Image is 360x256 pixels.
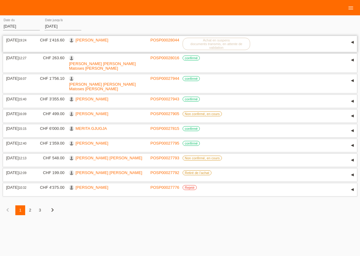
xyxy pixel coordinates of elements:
[19,77,26,80] span: 16:07
[69,61,136,71] a: [PERSON_NAME] [PERSON_NAME] Matoses [PERSON_NAME]
[19,98,26,101] span: 15:40
[35,156,64,160] div: CHF 548.00
[150,111,179,116] a: POSP00027905
[6,38,31,42] div: [DATE]
[183,111,222,116] label: Non confirmé, en cours
[150,97,179,101] a: POSP00027943
[6,185,31,190] div: [DATE]
[6,126,31,131] div: [DATE]
[348,76,357,85] div: étendre/coller
[348,185,357,194] div: étendre/coller
[75,97,108,101] a: [PERSON_NAME]
[75,170,142,175] a: [PERSON_NAME] [PERSON_NAME]
[25,205,35,215] div: 2
[348,5,354,11] i: menu
[6,156,31,160] div: [DATE]
[183,76,200,81] label: confirmé
[183,97,200,102] label: confirmé
[348,156,357,165] div: étendre/coller
[19,142,26,145] span: 12:40
[75,141,108,145] a: [PERSON_NAME]
[35,185,64,190] div: CHF 4'375.00
[75,126,107,131] a: MERITA GJUGJA
[150,56,179,60] a: POSP00028016
[150,126,179,131] a: POSP00027815
[19,39,26,42] span: 19:24
[348,141,357,150] div: étendre/coller
[75,185,108,190] a: [PERSON_NAME]
[19,56,26,60] span: 12:27
[35,111,64,116] div: CHF 499.00
[35,76,64,81] div: CHF 1'756.10
[150,156,179,160] a: POSP00027793
[35,126,64,131] div: CHF 6'000.00
[150,76,179,81] a: POSP00027944
[348,56,357,65] div: étendre/coller
[183,156,222,161] label: Non confirmé, en cours
[19,112,26,116] span: 16:09
[69,82,136,91] a: [PERSON_NAME] [PERSON_NAME] Matoses [PERSON_NAME]
[348,111,357,121] div: étendre/coller
[6,141,31,145] div: [DATE]
[75,111,108,116] a: [PERSON_NAME]
[6,170,31,175] div: [DATE]
[183,126,200,131] label: confirmé
[6,97,31,101] div: [DATE]
[4,206,11,214] i: chevron_left
[150,170,179,175] a: POSP00027792
[35,38,64,42] div: CHF 1'416.60
[49,206,56,214] i: chevron_right
[15,205,25,215] div: 1
[183,185,197,190] label: Rejeté
[183,38,250,50] label: Achat en suspens documents transmis, en attente de validation
[183,56,200,60] label: confirmé
[19,157,26,160] span: 12:13
[345,6,357,10] a: menu
[348,126,357,135] div: étendre/coller
[183,141,200,146] label: confirmé
[35,205,45,215] div: 3
[6,76,31,81] div: [DATE]
[35,56,64,60] div: CHF 263.60
[19,127,26,130] span: 15:15
[150,141,179,145] a: POSP00027795
[35,97,64,101] div: CHF 3'355.60
[183,170,211,175] label: Retiré de l‘achat
[35,170,64,175] div: CHF 199.00
[19,171,26,175] span: 12:09
[6,56,31,60] div: [DATE]
[150,38,179,42] a: POSP00028044
[348,170,357,180] div: étendre/coller
[19,186,26,189] span: 10:32
[75,156,142,160] a: [PERSON_NAME] [PERSON_NAME]
[150,185,179,190] a: POSP00027776
[6,111,31,116] div: [DATE]
[75,38,108,42] a: [PERSON_NAME]
[35,141,64,145] div: CHF 1'359.00
[348,38,357,47] div: étendre/coller
[348,97,357,106] div: étendre/coller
